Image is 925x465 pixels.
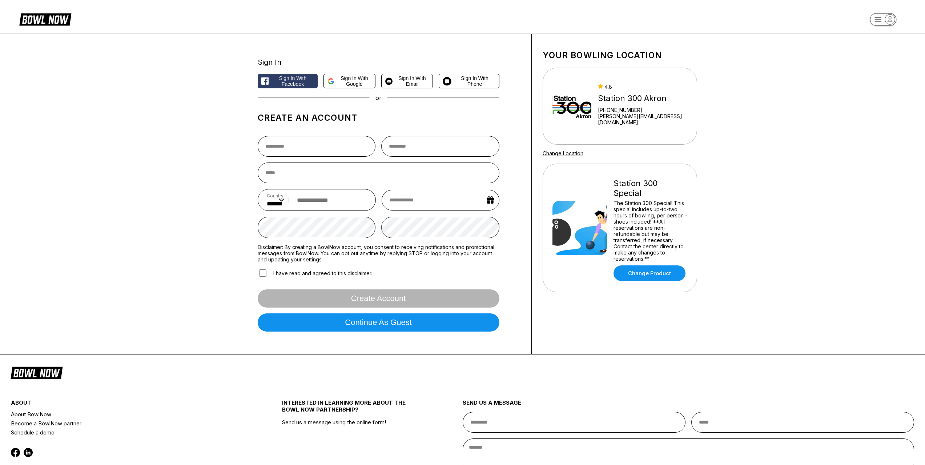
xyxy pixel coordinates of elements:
[258,113,499,123] h1: Create an account
[598,84,687,90] div: 4.8
[614,265,685,281] a: Change Product
[267,193,284,199] label: Country
[552,79,591,133] img: Station 300 Akron
[11,419,237,428] a: Become a BowlNow partner
[272,75,314,87] span: Sign in with Facebook
[11,410,237,419] a: About BowlNow
[552,201,607,255] img: Station 300 Special
[543,50,697,60] h1: Your bowling location
[282,399,418,419] div: INTERESTED IN LEARNING MORE ABOUT THE BOWL NOW PARTNERSHIP?
[598,107,687,113] div: [PHONE_NUMBER]
[598,93,687,103] div: Station 300 Akron
[454,75,495,87] span: Sign in with Phone
[11,428,237,437] a: Schedule a demo
[337,75,371,87] span: Sign in with Google
[543,150,583,156] a: Change Location
[258,313,499,332] button: Continue as guest
[11,399,237,410] div: about
[323,74,375,88] button: Sign in with Google
[598,113,687,125] a: [PERSON_NAME][EMAIL_ADDRESS][DOMAIN_NAME]
[258,268,372,278] label: I have read and agreed to this disclaimer.
[614,200,687,262] div: The Station 300 Special! This special includes up-to-two hours of bowling, per person - shoes inc...
[258,58,499,67] div: Sign In
[258,94,499,101] div: or
[395,75,429,87] span: Sign in with Email
[259,269,266,277] input: I have read and agreed to this disclaimer.
[463,399,914,412] div: send us a message
[381,74,433,88] button: Sign in with Email
[258,244,499,262] label: Disclaimer: By creating a BowlNow account, you consent to receiving notifications and promotional...
[439,74,499,88] button: Sign in with Phone
[614,179,687,198] div: Station 300 Special
[258,74,318,88] button: Sign in with Facebook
